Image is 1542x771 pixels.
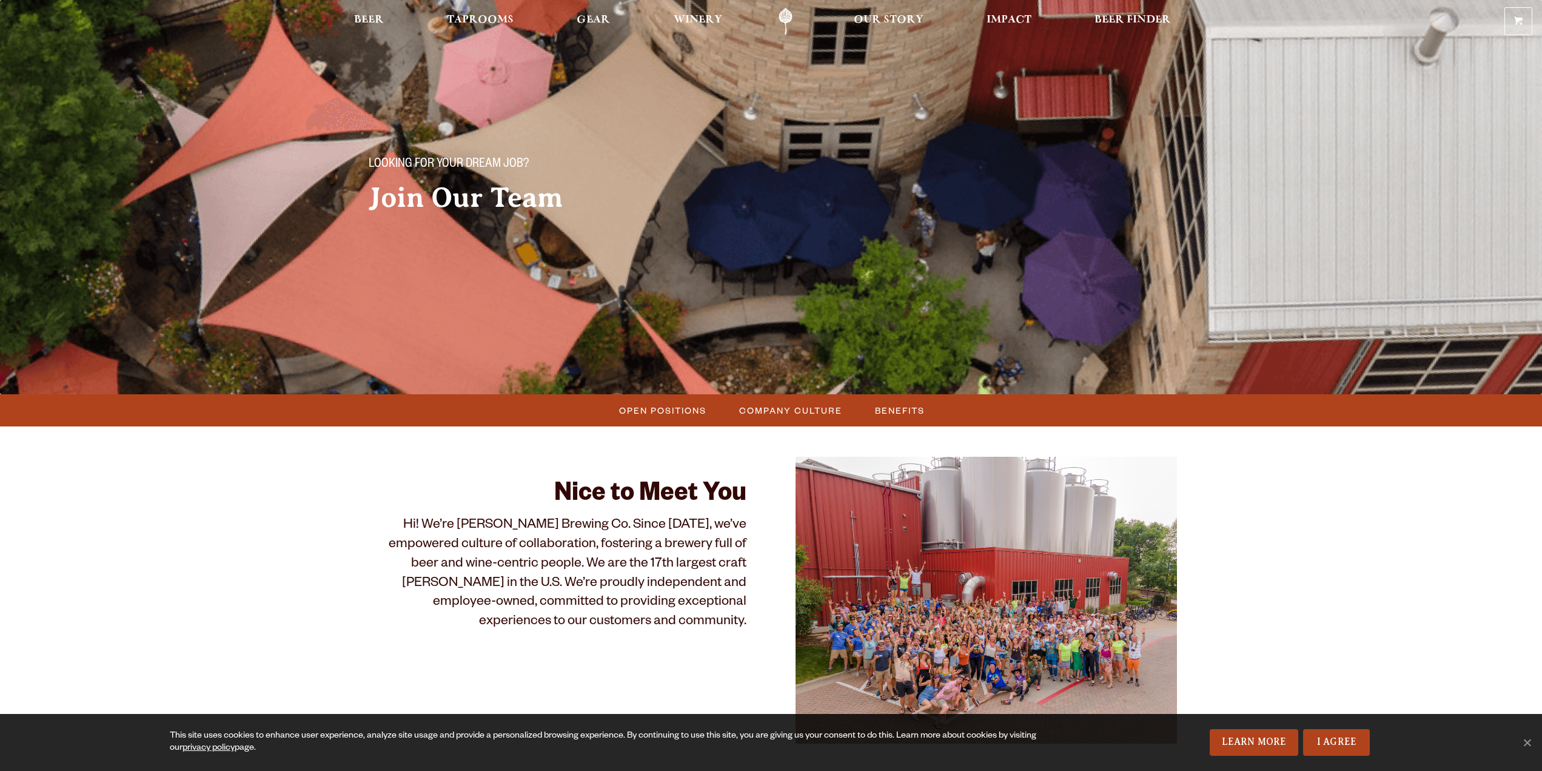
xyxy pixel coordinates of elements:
[1521,736,1533,749] span: No
[868,402,931,419] a: Benefits
[389,519,746,630] span: Hi! We’re [PERSON_NAME] Brewing Co. Since [DATE], we’ve empowered culture of collaboration, foste...
[569,8,618,35] a: Gear
[1094,15,1171,25] span: Beer Finder
[439,8,521,35] a: Taprooms
[612,402,712,419] a: Open Positions
[170,730,1059,755] div: This site uses cookies to enhance user experience, analyze site usage and provide a personalized ...
[739,402,842,419] span: Company Culture
[1210,729,1299,756] a: Learn More
[369,183,747,213] h2: Join Our Team
[763,8,808,35] a: Odell Home
[666,8,730,35] a: Winery
[577,15,610,25] span: Gear
[987,15,1031,25] span: Impact
[346,8,392,35] a: Beer
[854,15,924,25] span: Our Story
[1303,729,1370,756] a: I Agree
[875,402,925,419] span: Benefits
[732,402,848,419] a: Company Culture
[796,457,1178,743] img: 51399232252_e3c7efc701_k (2)
[354,15,384,25] span: Beer
[1087,8,1179,35] a: Beer Finder
[447,15,514,25] span: Taprooms
[674,15,722,25] span: Winery
[979,8,1039,35] a: Impact
[365,481,747,510] h2: Nice to Meet You
[369,157,529,173] span: Looking for your dream job?
[619,402,706,419] span: Open Positions
[846,8,931,35] a: Our Story
[183,744,235,753] a: privacy policy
